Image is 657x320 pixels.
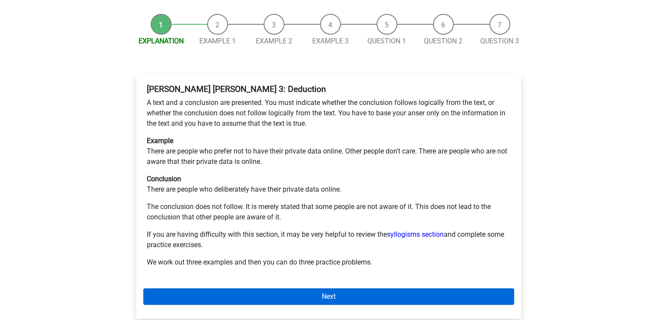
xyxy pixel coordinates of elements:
a: Question 1 [367,37,406,45]
a: Explanation [139,37,184,45]
a: syllogisms section [387,230,444,238]
b: [PERSON_NAME] [PERSON_NAME] 3: Deduction [147,84,326,94]
b: Example [147,137,173,145]
p: The conclusion does not follow. It is merely stated that some people are not aware of it. This do... [147,202,511,222]
p: There are people who prefer not to have their private data online. Other people don't care. There... [147,136,511,167]
a: Question 2 [424,37,462,45]
a: Question 3 [480,37,519,45]
p: A text and a conclusion are presented. You must indicate whether the conclusion follows logically... [147,98,511,129]
p: There are people who deliberately have their private data online. [147,174,511,195]
a: Example 2 [256,37,292,45]
p: We work out three examples and then you can do three practice problems. [147,257,511,268]
a: Next [143,288,514,305]
a: Example 3 [312,37,349,45]
p: If you are having difficulty with this section, it may be very helpful to review the and complete... [147,229,511,250]
b: Conclusion [147,175,181,183]
a: Example 1 [199,37,236,45]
